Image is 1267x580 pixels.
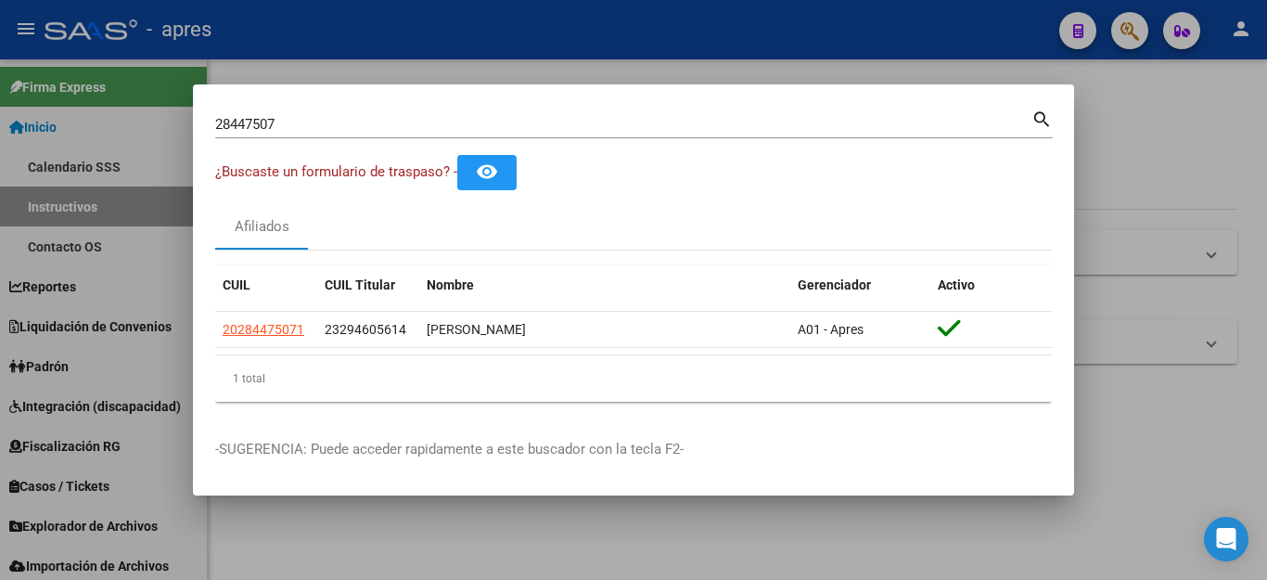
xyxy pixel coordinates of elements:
mat-icon: remove_red_eye [476,161,498,183]
span: 23294605614 [325,322,406,337]
div: Afiliados [235,216,289,238]
span: CUIL Titular [325,277,395,292]
div: 1 total [215,355,1052,402]
div: [PERSON_NAME] [427,319,783,341]
p: -SUGERENCIA: Puede acceder rapidamente a este buscador con la tecla F2- [215,439,1052,460]
div: Open Intercom Messenger [1204,517,1248,561]
span: Gerenciador [798,277,871,292]
datatable-header-cell: CUIL Titular [317,265,419,305]
span: Nombre [427,277,474,292]
span: ¿Buscaste un formulario de traspaso? - [215,163,457,180]
span: Activo [938,277,975,292]
datatable-header-cell: Gerenciador [790,265,930,305]
datatable-header-cell: CUIL [215,265,317,305]
mat-icon: search [1031,107,1053,129]
span: CUIL [223,277,250,292]
datatable-header-cell: Activo [930,265,1052,305]
span: 20284475071 [223,322,304,337]
span: A01 - Apres [798,322,864,337]
datatable-header-cell: Nombre [419,265,790,305]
